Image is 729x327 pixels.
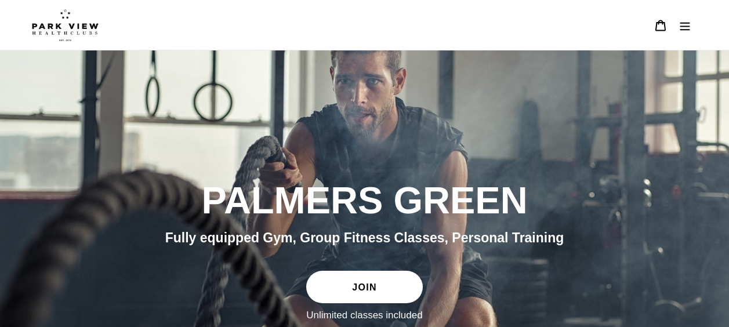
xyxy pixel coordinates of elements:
a: JOIN [306,271,422,303]
button: Menu [673,13,697,38]
label: Unlimited classes included [306,309,422,322]
h2: PALMERS GREEN [49,178,681,223]
span: Fully equipped Gym, Group Fitness Classes, Personal Training [165,230,564,245]
img: Park view health clubs is a gym near you. [32,9,99,41]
